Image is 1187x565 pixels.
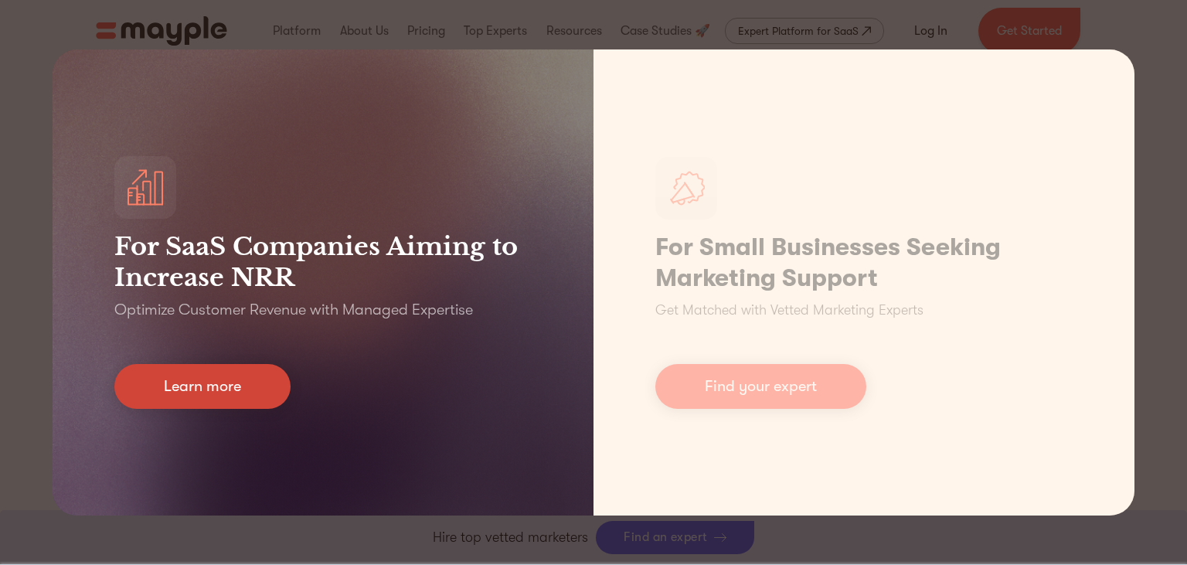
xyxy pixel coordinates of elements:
a: Learn more [114,364,291,409]
h3: For SaaS Companies Aiming to Increase NRR [114,231,532,293]
h1: For Small Businesses Seeking Marketing Support [655,232,1073,294]
p: Optimize Customer Revenue with Managed Expertise [114,299,473,321]
p: Get Matched with Vetted Marketing Experts [655,300,923,321]
a: Find your expert [655,364,866,409]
